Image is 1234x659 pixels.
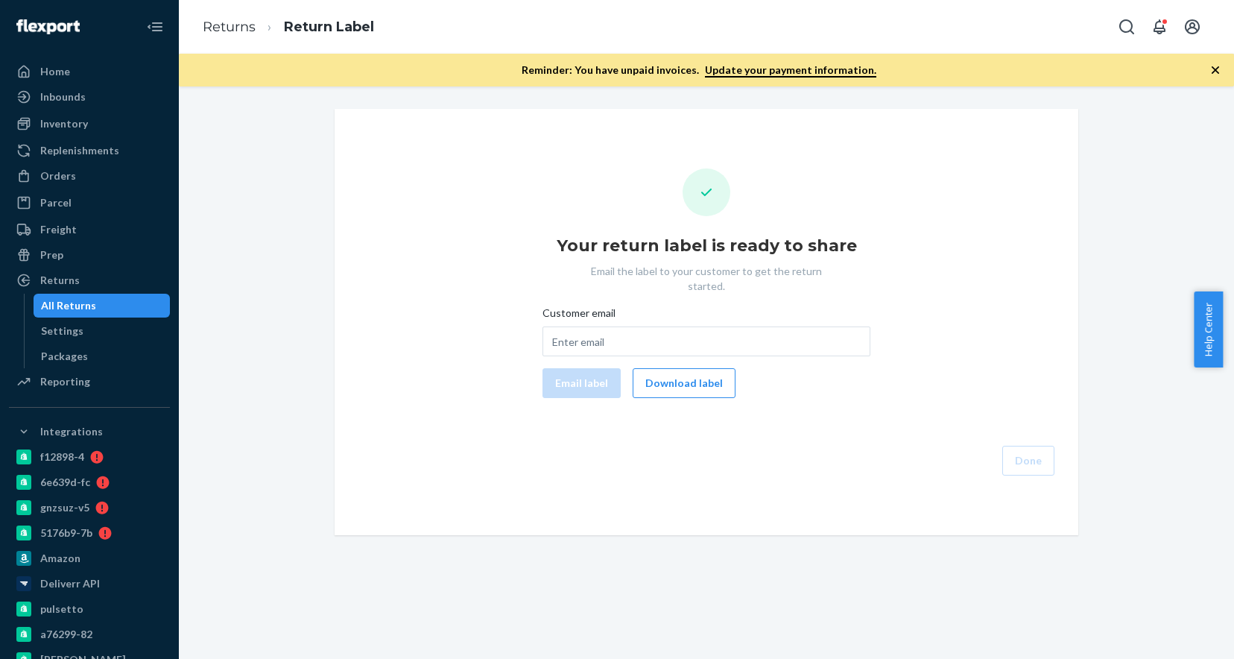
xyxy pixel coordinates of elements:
[542,368,621,398] button: Email label
[40,374,90,389] div: Reporting
[9,470,170,494] a: 6e639d-fc
[40,89,86,104] div: Inbounds
[705,63,876,78] a: Update your payment information.
[40,500,89,515] div: gnzsuz-v5
[9,445,170,469] a: f12898-4
[40,64,70,79] div: Home
[16,19,80,34] img: Flexport logo
[140,12,170,42] button: Close Navigation
[9,546,170,570] a: Amazon
[9,112,170,136] a: Inventory
[191,5,386,49] ol: breadcrumbs
[40,168,76,183] div: Orders
[40,576,100,591] div: Deliverr API
[633,368,735,398] button: Download label
[40,247,63,262] div: Prep
[40,526,92,540] div: 5176b9-7b
[9,164,170,188] a: Orders
[203,19,256,35] a: Returns
[40,143,119,158] div: Replenishments
[34,294,171,318] a: All Returns
[9,60,170,83] a: Home
[9,496,170,520] a: gnzsuz-v5
[9,370,170,394] a: Reporting
[40,424,103,439] div: Integrations
[9,218,170,242] a: Freight
[9,597,170,621] a: pulsetto
[576,264,837,294] p: Email the label to your customer to get the return started.
[9,85,170,109] a: Inbounds
[9,420,170,444] button: Integrations
[34,344,171,368] a: Packages
[522,63,876,78] p: Reminder: You have unpaid invoices.
[40,551,80,566] div: Amazon
[9,243,170,267] a: Prep
[1002,446,1054,476] button: Done
[9,268,170,292] a: Returns
[9,572,170,596] a: Deliverr API
[41,324,83,338] div: Settings
[1112,12,1142,42] button: Open Search Box
[9,622,170,646] a: a76299-82
[40,116,88,131] div: Inventory
[1145,12,1174,42] button: Open notifications
[40,222,77,237] div: Freight
[40,450,84,464] div: f12898-4
[542,327,870,356] input: Customer email
[41,298,96,313] div: All Returns
[40,627,92,642] div: a76299-82
[40,195,72,210] div: Parcel
[40,475,90,490] div: 6e639d-fc
[9,191,170,215] a: Parcel
[557,234,857,258] h1: Your return label is ready to share
[34,319,171,343] a: Settings
[9,139,170,163] a: Replenishments
[41,349,88,364] div: Packages
[40,602,83,617] div: pulsetto
[1177,12,1207,42] button: Open account menu
[40,273,80,288] div: Returns
[284,19,374,35] a: Return Label
[1194,291,1223,368] button: Help Center
[542,306,616,327] span: Customer email
[9,521,170,545] a: 5176b9-7b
